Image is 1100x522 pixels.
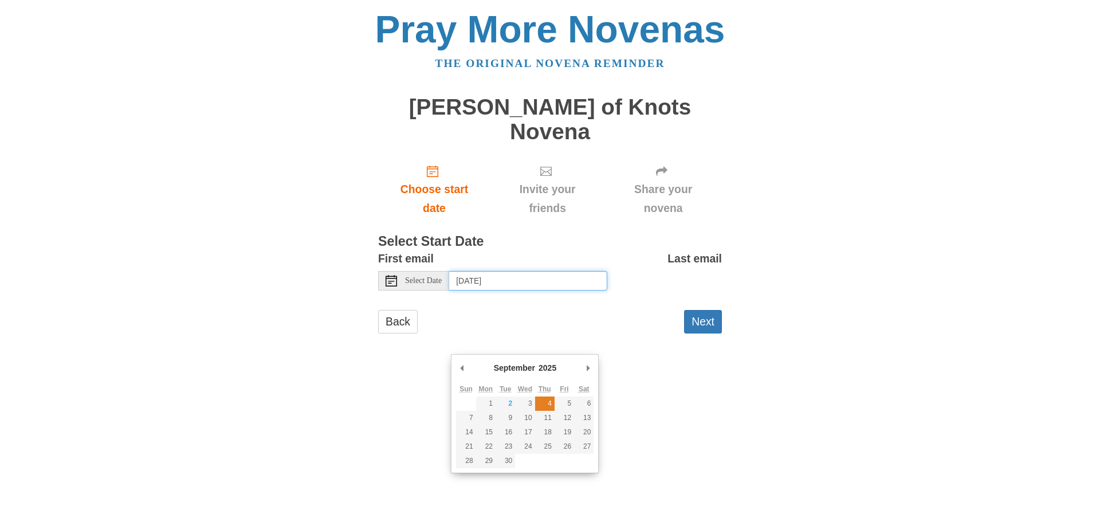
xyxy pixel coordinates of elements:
h3: Select Start Date [378,234,722,249]
div: 2025 [537,359,558,376]
button: Previous Month [456,359,467,376]
button: 4 [535,397,555,411]
button: 12 [555,411,574,425]
input: Use the arrow keys to pick a date [449,271,607,291]
button: Next Month [582,359,594,376]
div: Click "Next" to confirm your start date first. [604,155,722,223]
span: Select Date [405,277,442,285]
button: 15 [476,425,496,439]
button: 20 [574,425,594,439]
button: 24 [515,439,535,454]
button: Next [684,310,722,333]
button: 5 [555,397,574,411]
abbr: Monday [479,385,493,393]
button: 2 [496,397,515,411]
a: The original novena reminder [435,57,665,69]
button: 7 [456,411,476,425]
button: 9 [496,411,515,425]
button: 30 [496,454,515,468]
button: 17 [515,425,535,439]
abbr: Friday [560,385,568,393]
button: 19 [555,425,574,439]
button: 10 [515,411,535,425]
label: Last email [667,249,722,268]
button: 21 [456,439,476,454]
a: Choose start date [378,155,490,223]
button: 26 [555,439,574,454]
button: 23 [496,439,515,454]
div: September [492,359,537,376]
button: 6 [574,397,594,411]
abbr: Tuesday [500,385,511,393]
a: Back [378,310,418,333]
abbr: Wednesday [518,385,532,393]
button: 8 [476,411,496,425]
button: 22 [476,439,496,454]
abbr: Sunday [459,385,473,393]
a: Pray More Novenas [375,8,725,50]
button: 11 [535,411,555,425]
button: 13 [574,411,594,425]
button: 1 [476,397,496,411]
button: 28 [456,454,476,468]
button: 25 [535,439,555,454]
span: Choose start date [390,180,479,218]
button: 27 [574,439,594,454]
span: Share your novena [616,180,710,218]
button: 29 [476,454,496,468]
div: Click "Next" to confirm your start date first. [490,155,604,223]
button: 16 [496,425,515,439]
button: 3 [515,397,535,411]
span: Invite your friends [502,180,593,218]
abbr: Saturday [579,385,590,393]
label: First email [378,249,434,268]
button: 18 [535,425,555,439]
abbr: Thursday [539,385,551,393]
h1: [PERSON_NAME] of Knots Novena [378,95,722,144]
button: 14 [456,425,476,439]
